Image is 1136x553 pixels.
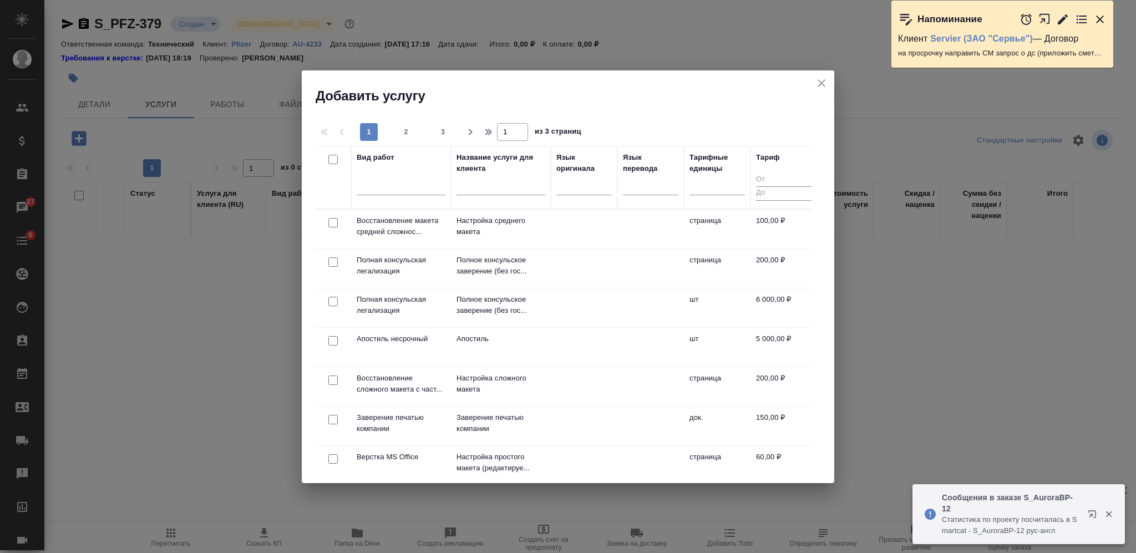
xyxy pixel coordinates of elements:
span: 2 [397,126,415,138]
td: страница [684,249,750,288]
button: Закрыть [1093,13,1107,26]
p: Настройка среднего макета [457,215,545,237]
p: на просрочку направить СМ запрос о дс (приложить сметы в вордах) [898,48,1107,59]
td: шт [684,288,750,327]
p: Полная консульская легализация [357,255,445,277]
button: close [813,75,830,92]
div: Тариф [756,152,780,163]
div: Язык перевода [623,152,678,174]
td: 200,00 ₽ [750,367,817,406]
button: Закрыть [1097,509,1120,519]
p: Восстановление сложного макета с част... [357,373,445,395]
p: Заверение печатью компании [457,412,545,434]
td: шт [684,328,750,367]
p: Сообщения в заказе S_AuroraBP-12 [942,492,1081,514]
div: Название услуги для клиента [457,152,545,174]
input: До [756,186,812,200]
h2: Добавить услугу [316,87,834,105]
button: Перейти в todo [1075,13,1088,26]
p: Полная консульская легализация [357,294,445,316]
a: Servier (ЗАО "Сервье") [930,34,1033,43]
td: 200,00 ₽ [750,249,817,288]
p: Полное консульское заверение (без гос... [457,255,545,277]
td: страница [684,446,750,485]
td: 60,00 ₽ [750,446,817,485]
td: док. [684,407,750,445]
p: Апостиль несрочный [357,333,445,344]
button: Открыть в новой вкладке [1081,503,1108,530]
p: Апостиль [457,333,545,344]
button: Редактировать [1056,13,1069,26]
p: Напоминание [917,14,982,25]
input: От [756,173,812,187]
p: Клиент — Договор [898,33,1107,44]
p: Восстановление макета средней сложнос... [357,215,445,237]
p: Настройка сложного макета [457,373,545,395]
div: Тарифные единицы [689,152,745,174]
p: Cтатистика по проекту посчиталась в Smartcat - S_AuroraBP-12 рус-англ [942,514,1081,536]
div: Вид работ [357,152,394,163]
span: из 3 страниц [535,125,581,141]
td: 6 000,00 ₽ [750,288,817,327]
button: 3 [434,123,452,141]
button: Отложить [1020,13,1033,26]
button: Открыть в новой вкладке [1038,7,1051,31]
p: Полное консульское заверение (без гос... [457,294,545,316]
button: 2 [397,123,415,141]
p: Заверение печатью компании [357,412,445,434]
p: Настройка простого макета (редактируе... [457,451,545,474]
p: Верстка MS Office [357,451,445,463]
td: 5 000,00 ₽ [750,328,817,367]
div: Язык оригинала [556,152,612,174]
span: 3 [434,126,452,138]
td: 150,00 ₽ [750,407,817,445]
td: страница [684,210,750,248]
td: 100,00 ₽ [750,210,817,248]
td: страница [684,367,750,406]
